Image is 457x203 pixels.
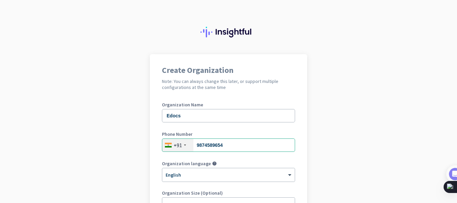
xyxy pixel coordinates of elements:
label: Organization Size (Optional) [162,191,295,195]
label: Phone Number [162,132,295,136]
i: help [212,161,217,166]
h2: Note: You can always change this later, or support multiple configurations at the same time [162,78,295,90]
label: Organization Name [162,102,295,107]
label: Organization language [162,161,211,166]
img: Insightful [200,27,257,37]
input: What is the name of your organization? [162,109,295,122]
h1: Create Organization [162,66,295,74]
input: 74104 10123 [162,138,295,152]
div: +91 [174,142,182,148]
